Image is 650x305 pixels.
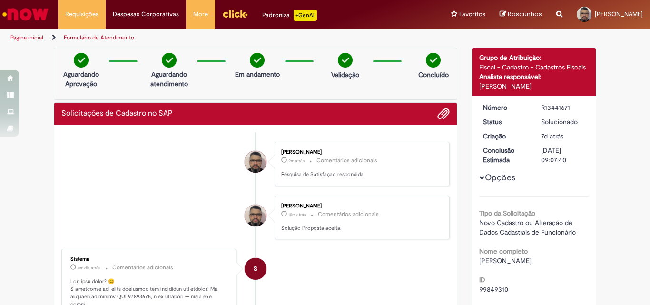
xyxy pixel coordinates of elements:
[64,34,134,41] a: Formulário de Atendimento
[476,117,534,127] dt: Status
[193,10,208,19] span: More
[479,275,485,284] b: ID
[479,209,535,217] b: Tipo da Solicitação
[250,53,265,68] img: check-circle-green.png
[288,212,306,217] time: 30/08/2025 07:16:52
[595,10,643,18] span: [PERSON_NAME]
[479,81,589,91] div: [PERSON_NAME]
[476,131,534,141] dt: Criação
[437,108,450,120] button: Adicionar anexos
[281,203,440,209] div: [PERSON_NAME]
[281,149,440,155] div: [PERSON_NAME]
[500,10,542,19] a: Rascunhos
[508,10,542,19] span: Rascunhos
[479,218,576,236] span: Novo Cadastro ou Alteração de Dados Cadastrais de Funcionário
[541,103,585,112] div: R13441671
[541,146,585,165] div: [DATE] 09:07:40
[235,69,280,79] p: Em andamento
[418,70,449,79] p: Concluído
[426,53,441,68] img: check-circle-green.png
[479,247,528,256] b: Nome completo
[288,158,305,164] span: 9m atrás
[541,131,585,141] div: 23/08/2025 09:25:54
[476,103,534,112] dt: Número
[113,10,179,19] span: Despesas Corporativas
[7,29,426,47] ul: Trilhas de página
[262,10,317,21] div: Padroniza
[338,53,353,68] img: check-circle-green.png
[541,132,563,140] time: 23/08/2025 09:25:54
[65,10,98,19] span: Requisições
[479,256,532,265] span: [PERSON_NAME]
[222,7,248,21] img: click_logo_yellow_360x200.png
[112,264,173,272] small: Comentários adicionais
[146,69,192,89] p: Aguardando atendimento
[316,157,377,165] small: Comentários adicionais
[331,70,359,79] p: Validação
[459,10,485,19] span: Favoritos
[541,132,563,140] span: 7d atrás
[78,265,100,271] time: 28/08/2025 13:52:20
[479,285,508,294] span: 99849310
[479,53,589,62] div: Grupo de Atribuição:
[61,109,173,118] h2: Solicitações de Cadastro no SAP Histórico de tíquete
[281,171,440,178] p: Pesquisa de Satisfação respondida!
[541,117,585,127] div: Solucionado
[78,265,100,271] span: um dia atrás
[1,5,50,24] img: ServiceNow
[10,34,43,41] a: Página inicial
[479,62,589,72] div: Fiscal - Cadastro - Cadastros Fiscais
[288,158,305,164] time: 30/08/2025 07:18:00
[476,146,534,165] dt: Conclusão Estimada
[58,69,104,89] p: Aguardando Aprovação
[318,210,379,218] small: Comentários adicionais
[281,225,440,232] p: Solução Proposta aceita.
[254,257,257,280] span: S
[294,10,317,21] p: +GenAi
[162,53,177,68] img: check-circle-green.png
[74,53,89,68] img: check-circle-green.png
[245,258,266,280] div: System
[70,256,229,262] div: Sistema
[479,72,589,81] div: Analista responsável:
[288,212,306,217] span: 10m atrás
[245,151,266,173] div: Renato Luiz Bueno Dos Santos
[245,205,266,226] div: Renato Luiz Bueno Dos Santos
